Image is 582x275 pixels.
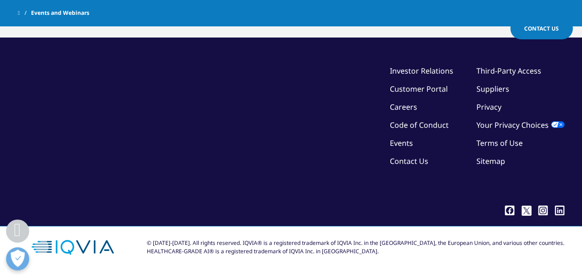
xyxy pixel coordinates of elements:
a: Privacy [476,102,501,112]
button: Open Preferences [6,247,29,270]
a: Sitemap [476,156,505,166]
span: Events and Webinars [31,5,89,21]
a: Terms of Use [476,138,523,148]
a: Suppliers [476,84,509,94]
a: Investor Relations [390,66,453,76]
a: Code of Conduct [390,120,449,130]
a: Contact Us [390,156,428,166]
div: © [DATE]-[DATE]. All rights reserved. IQVIA® is a registered trademark of IQVIA Inc. in the [GEOG... [147,239,564,256]
a: Events [390,138,413,148]
a: Your Privacy Choices [476,120,564,130]
a: Contact Us [510,18,573,39]
a: Careers [390,102,417,112]
span: Contact Us [524,25,559,32]
a: Third-Party Access [476,66,541,76]
a: Customer Portal [390,84,448,94]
